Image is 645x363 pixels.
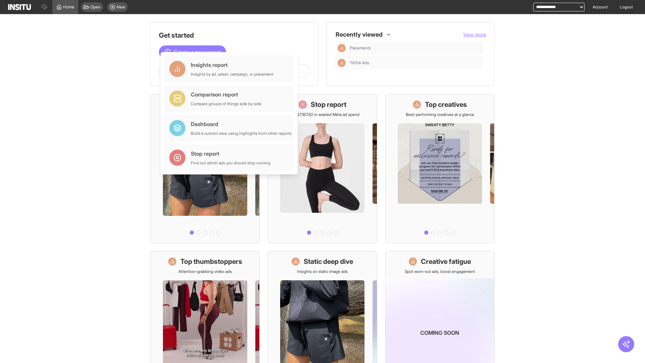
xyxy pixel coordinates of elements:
h1: Top thumbstoppers [180,257,242,266]
span: Open [90,4,100,10]
h1: Top creatives [425,100,467,109]
div: Insights report [191,61,273,69]
h1: Get started [159,31,310,40]
div: Compare groups of things side by side [191,101,261,107]
img: Logo [8,4,31,10]
p: Save £27,167.82 in wasted Meta ad spend [285,112,359,117]
p: Insights on static image ads [297,269,348,274]
div: Stop report [191,150,270,158]
a: Stop reportSave £27,167.82 in wasted Meta ad spend [268,94,377,243]
div: Insights by ad, adset, campaign, or placement [191,72,273,77]
div: Dashboard [191,120,292,128]
div: Build a custom view using highlights from other reports [191,131,292,136]
span: New [117,4,125,10]
span: Placements [350,45,371,51]
h1: Stop report [311,100,346,109]
h1: Static deep dive [304,257,353,266]
div: Insights [338,59,346,67]
span: Home [63,4,74,10]
span: Create a new report [174,48,221,56]
span: Placements [350,45,481,51]
span: TikTok Ads [350,60,481,66]
a: What's live nowSee all active ads instantly [150,94,260,243]
div: Find out which ads you should stop running [191,160,270,166]
span: TikTok Ads [350,60,369,66]
button: View more [463,31,486,38]
span: View more [463,32,486,37]
p: Best-performing creatives at a glance [406,112,474,117]
div: Comparison report [191,90,261,98]
p: Attention-grabbing video ads [178,269,232,274]
button: Create a new report [159,45,226,59]
div: Insights [338,44,346,52]
a: Top creativesBest-performing creatives at a glance [385,94,494,243]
